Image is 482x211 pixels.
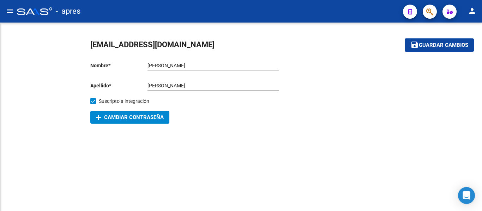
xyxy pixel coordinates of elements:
mat-icon: person [468,7,476,15]
mat-icon: save [410,41,419,49]
span: [EMAIL_ADDRESS][DOMAIN_NAME] [90,40,215,49]
span: Cambiar Contraseña [96,114,164,120]
mat-icon: menu [6,7,14,15]
button: Cambiar Contraseña [90,111,169,124]
span: Guardar cambios [419,42,468,49]
p: Nombre [90,62,147,69]
p: Apellido [90,82,147,89]
span: - apres [56,4,80,19]
button: Guardar cambios [405,38,474,51]
mat-icon: add [94,113,103,122]
div: Open Intercom Messenger [458,187,475,204]
span: Suscripto a integración [99,97,149,105]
